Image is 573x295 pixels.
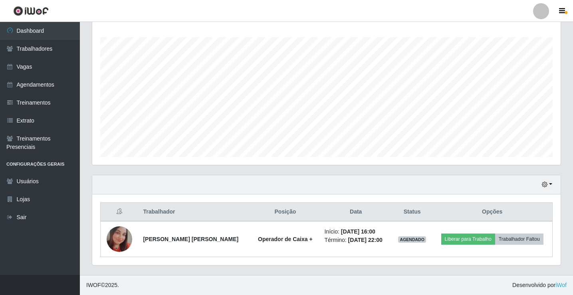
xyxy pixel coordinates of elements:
img: 1749572349295.jpeg [107,226,132,252]
th: Posição [251,203,319,222]
span: AGENDADO [398,236,426,243]
time: [DATE] 16:00 [341,228,375,235]
th: Opções [432,203,552,222]
th: Trabalhador [138,203,251,222]
a: iWof [555,282,567,288]
li: Início: [324,228,387,236]
time: [DATE] 22:00 [348,237,383,243]
th: Status [392,203,432,222]
span: IWOF [86,282,101,288]
span: © 2025 . [86,281,119,289]
strong: [PERSON_NAME] [PERSON_NAME] [143,236,238,242]
li: Término: [324,236,387,244]
img: CoreUI Logo [13,6,49,16]
strong: Operador de Caixa + [258,236,313,242]
button: Trabalhador Faltou [495,234,543,245]
th: Data [319,203,392,222]
span: Desenvolvido por [512,281,567,289]
button: Liberar para Trabalho [441,234,495,245]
